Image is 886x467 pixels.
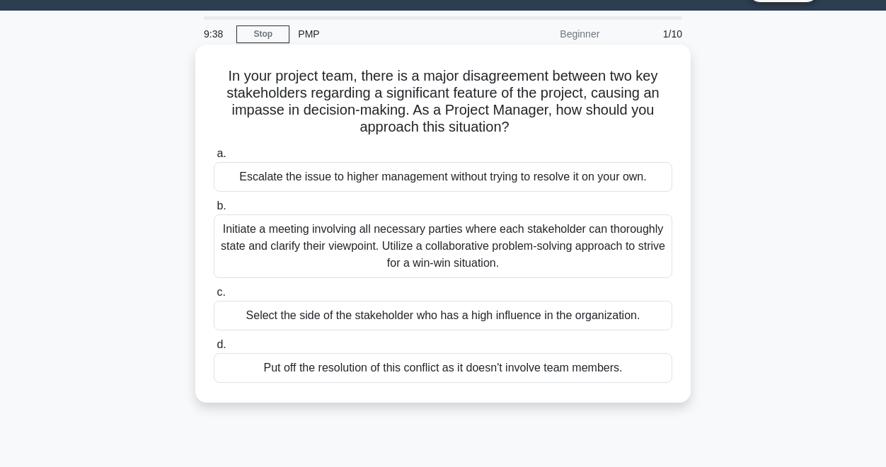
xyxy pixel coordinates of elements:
div: Escalate the issue to higher management without trying to resolve it on your own. [214,162,672,192]
span: d. [217,338,226,350]
h5: In your project team, there is a major disagreement between two key stakeholders regarding a sign... [212,67,674,137]
div: 1/10 [608,20,691,48]
span: a. [217,147,226,159]
div: PMP [289,20,484,48]
div: Initiate a meeting involving all necessary parties where each stakeholder can thoroughly state an... [214,214,672,278]
div: Put off the resolution of this conflict as it doesn't involve team members. [214,353,672,383]
span: b. [217,200,226,212]
a: Stop [236,25,289,43]
div: Beginner [484,20,608,48]
div: 9:38 [195,20,236,48]
div: Select the side of the stakeholder who has a high influence in the organization. [214,301,672,330]
span: c. [217,286,225,298]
